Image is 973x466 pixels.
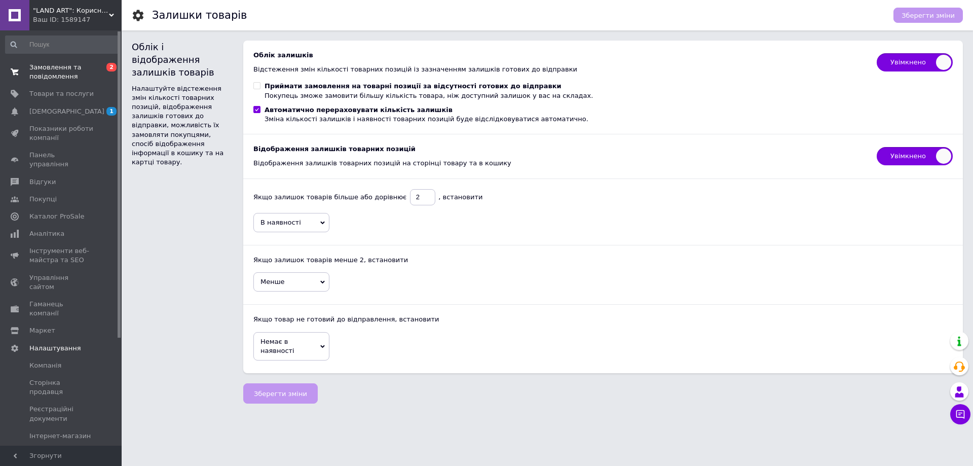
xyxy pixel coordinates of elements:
[877,53,953,71] span: Увімкнено
[29,107,104,116] span: [DEMOGRAPHIC_DATA]
[265,91,593,100] div: Покупець зможе замовити більшу кількість товара, ніж доступний залишок у вас на складах.
[253,189,953,205] div: Якщо залишок товарів більше або дорівнює , встановити
[5,35,120,54] input: Пошук
[106,107,117,116] span: 1
[29,212,84,221] span: Каталог ProSale
[29,432,91,441] span: Інтернет-магазин
[29,246,94,265] span: Інструменти веб-майстра та SEO
[29,177,56,187] span: Відгуки
[29,124,94,142] span: Показники роботи компанії
[29,361,61,370] span: Компанія
[253,159,867,168] div: Відображення залишків товарних позицій на сторінці товару та в кошику
[950,404,970,424] button: Чат з покупцем
[253,145,867,154] div: Відображення залишків товарних позицій
[29,151,94,169] span: Панель управління
[29,195,57,204] span: Покупці
[29,405,94,423] span: Реєстраційні документи
[253,65,867,74] div: Відстеження змін кількості товарних позицій із зазначенням залишків готових до відправки
[260,338,294,354] span: Немає в наявності
[253,51,867,60] div: Облік залишків
[265,82,562,90] b: Приймати замовлення на товарні позиції за відсутності готових до відправки
[265,106,453,114] b: Автоматично перераховувати кількість залишків
[29,326,55,335] span: Маркет
[29,378,94,397] span: Сторінка продавця
[265,115,588,124] div: Зміна кількості залишків і наявності товарних позицій буде відслідковуватися автоматично.
[33,6,109,15] span: "LAND ART": Корисні товари для вашого будинку та саду!
[253,256,953,265] div: Якщо залишок товарів менше 2, встановити
[29,344,81,353] span: Налаштування
[29,229,64,238] span: Аналітика
[132,41,233,79] div: Облік і відображення залишків товарів
[877,147,953,165] span: Увімкнено
[29,273,94,292] span: Управління сайтом
[152,9,247,21] h1: Залишки товарів
[33,15,122,24] div: Ваш ID: 1589147
[29,300,94,318] span: Гаманець компанії
[260,219,301,226] span: В наявності
[132,84,233,167] div: Налаштуйте відстеження змін кількості товарних позицій, відображення залишків готових до відправк...
[106,63,117,71] span: 2
[253,315,953,324] div: Якщо товар не готовий до відправлення, встановити
[29,89,94,98] span: Товари та послуги
[260,278,285,285] span: Менше
[410,189,435,205] input: 0
[29,63,94,81] span: Замовлення та повідомлення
